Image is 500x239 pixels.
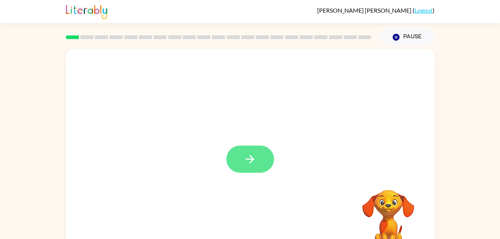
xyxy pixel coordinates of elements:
[66,3,107,19] img: Literably
[414,7,433,14] a: Logout
[317,7,434,14] div: ( )
[380,29,434,46] button: Pause
[317,7,413,14] span: [PERSON_NAME] [PERSON_NAME]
